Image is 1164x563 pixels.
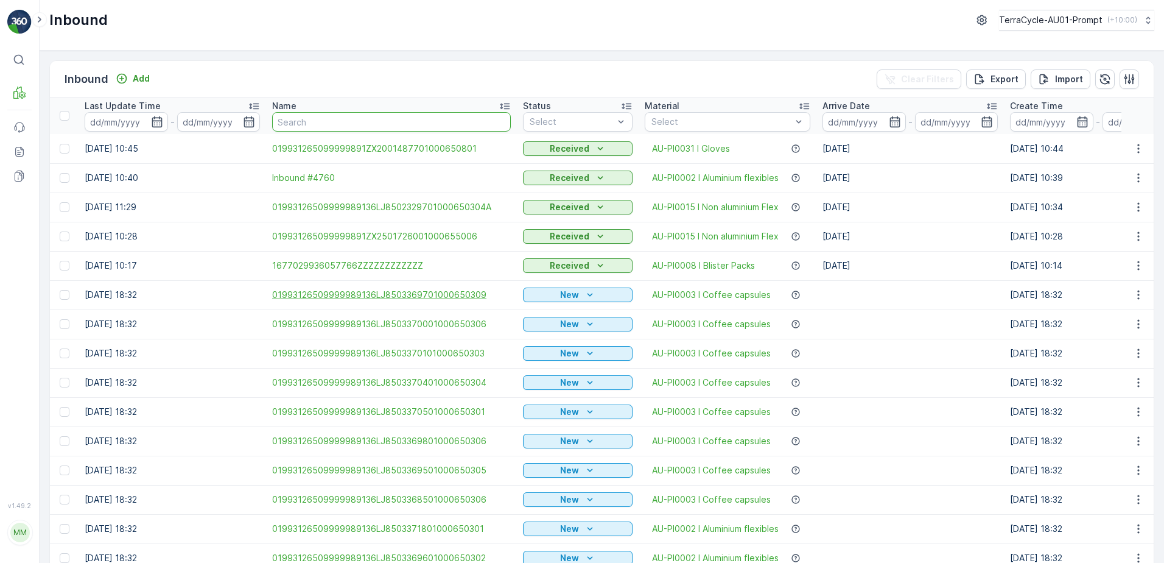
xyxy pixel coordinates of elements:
span: AU-PI0003 I Coffee capsules [652,347,771,359]
a: AU-PI0015 I Non aluminium Flex [652,230,779,243]
button: Export [966,69,1026,89]
input: dd/mm/yyyy [85,112,168,132]
td: [DATE] [816,163,1004,193]
button: Received [523,141,633,156]
div: Toggle Row Selected [60,290,69,300]
span: Net Amount : [10,280,68,291]
p: New [560,347,579,359]
span: AU-PI0002 I Aluminium flexibles [652,172,779,184]
a: AU-PI0002 I Aluminium flexibles [652,523,779,535]
td: [DATE] 18:32 [79,397,266,427]
button: Clear Filters [877,69,961,89]
span: 01993126509999989136LJ8503369801000650306 [272,435,511,447]
p: Received [550,260,589,272]
p: Add [133,73,150,85]
div: Toggle Row Selected [60,466,69,475]
span: 0 kg [68,300,86,311]
p: New [560,406,579,418]
p: New [560,494,579,506]
a: AU-PI0003 I Coffee capsules [652,464,771,476]
p: New [560,435,579,447]
p: Inbound [65,71,108,88]
p: New [560,523,579,535]
td: [DATE] 11:29 [79,193,266,222]
p: Last Update Time [85,100,161,112]
div: Toggle Row Selected [60,495,69,505]
a: 019931265099999891ZX2001487701000650801 [272,143,511,155]
a: AU-PI0003 I Coffee capsules [652,318,771,330]
p: Select [530,116,614,128]
button: Received [523,200,633,214]
td: [DATE] [816,222,1004,251]
a: AU-PI0003 I Coffee capsules [652,494,771,506]
td: [DATE] 18:32 [79,427,266,456]
div: Toggle Row Selected [60,261,69,271]
div: Toggle Row Selected [60,173,69,183]
p: Received [550,230,589,243]
div: Toggle Row Selected [60,319,69,329]
p: Arrive Date [822,100,870,112]
span: Arrive Date : [10,220,65,230]
p: Export [990,73,1018,85]
span: AU-PI0003 I Coffee capsules [652,289,771,301]
p: New [560,289,579,301]
p: TerraCycle-AU01-Prompt [999,14,1103,26]
a: 01993126509999989136LJ8503369701000650309 [272,289,511,301]
p: - [170,115,175,129]
p: Create Time [1010,100,1063,112]
span: 01993126509999989136LJ8502329701000650304A [40,200,261,210]
td: [DATE] 18:32 [79,280,266,310]
button: New [523,346,633,361]
p: Material [645,100,679,112]
td: [DATE] 18:32 [79,368,266,397]
a: 01993126509999989136LJ8503369501000650305 [272,464,511,476]
div: Toggle Row Selected [60,378,69,388]
button: Received [523,258,633,273]
div: MM [10,523,30,542]
a: 01993126509999989136LJ8503371801000650301 [272,523,511,535]
div: Toggle Row Selected [60,553,69,563]
span: 1677029936057766ZZZZZZZZZZZZ [272,260,511,272]
a: AU-PI0015 I Non aluminium Flex [652,201,779,213]
div: Toggle Row Selected [60,524,69,534]
td: [DATE] 18:32 [79,456,266,485]
a: AU-PI0003 I Coffee capsules [652,406,771,418]
button: New [523,463,633,478]
p: - [1096,115,1100,129]
button: New [523,434,633,448]
input: Search [272,112,511,132]
span: Last Weight : [10,300,68,311]
a: 019931265099999891ZX2501726001000655006 [272,230,511,243]
span: 1.66 kg [69,240,98,250]
a: AU-PI0008 I Blister Packs [652,260,755,272]
span: Material Type : [10,260,75,271]
a: 01993126509999989136LJ8503370501000650301 [272,406,511,418]
a: AU-PI0003 I Coffee capsules [652,377,771,389]
td: [DATE] 18:32 [79,485,266,514]
p: ( +10:00 ) [1107,15,1137,25]
span: v 1.49.2 [7,502,32,509]
div: Toggle Row Selected [60,407,69,417]
td: [DATE] 10:28 [79,222,266,251]
p: Received [550,172,589,184]
button: New [523,317,633,331]
span: AU-PI0015 I Non aluminium Flex [75,260,209,271]
button: New [523,375,633,390]
div: Toggle Row Selected [60,232,69,241]
button: Received [523,229,633,244]
td: [DATE] 10:40 [79,163,266,193]
p: New [560,377,579,389]
span: AU-PI0031 I Gloves [652,143,730,155]
td: [DATE] [816,251,1004,280]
